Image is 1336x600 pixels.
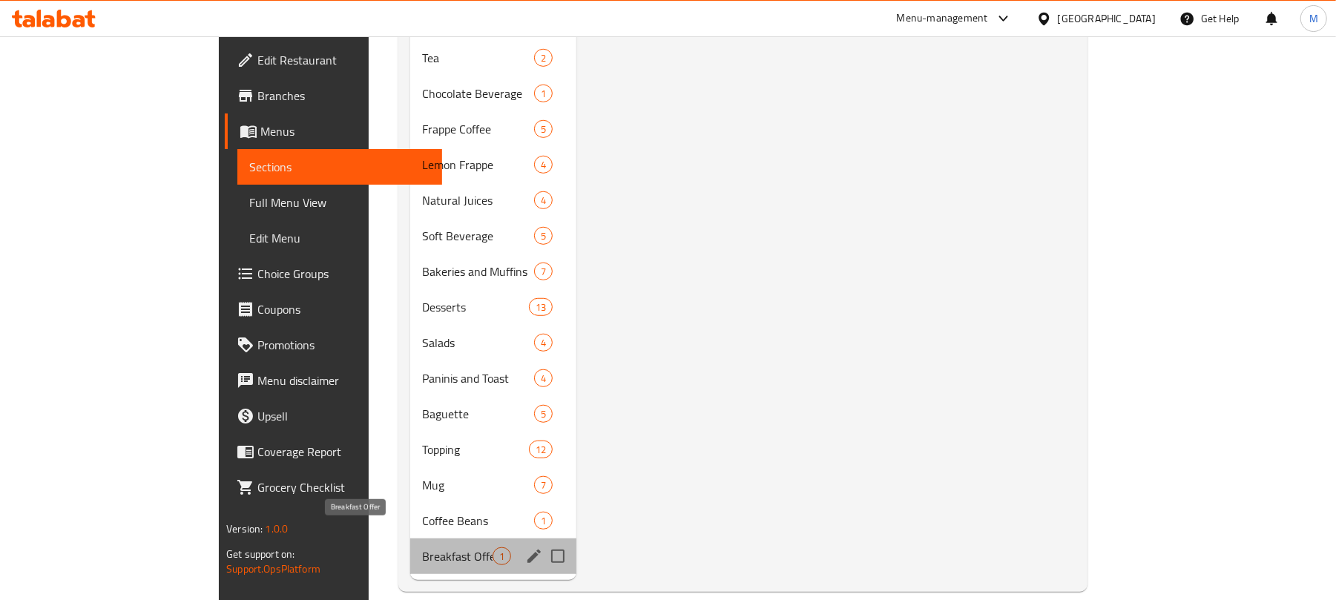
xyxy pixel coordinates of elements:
[529,441,553,458] div: items
[535,51,552,65] span: 2
[422,156,534,174] span: Lemon Frappe
[410,182,576,218] div: Natural Juices4
[422,547,493,565] span: Breakfast Offer
[534,476,553,494] div: items
[410,254,576,289] div: Bakeries and Muffins7
[535,265,552,279] span: 7
[534,369,553,387] div: items
[534,191,553,209] div: items
[225,398,442,434] a: Upsell
[410,503,576,538] div: Coffee Beans1
[422,49,534,67] span: Tea
[534,512,553,530] div: items
[410,432,576,467] div: Topping12
[422,369,534,387] span: Paninis and Toast
[257,478,430,496] span: Grocery Checklist
[523,545,545,567] button: edit
[534,263,553,280] div: items
[897,10,988,27] div: Menu-management
[1309,10,1318,27] span: M
[225,42,442,78] a: Edit Restaurant
[410,538,576,574] div: Breakfast Offer1edit
[257,372,430,389] span: Menu disclaimer
[266,519,289,538] span: 1.0.0
[529,298,553,316] div: items
[534,227,553,245] div: items
[237,149,442,185] a: Sections
[257,51,430,69] span: Edit Restaurant
[410,40,576,76] div: Tea2
[225,113,442,149] a: Menus
[535,372,552,386] span: 4
[530,443,552,457] span: 12
[534,120,553,138] div: items
[260,122,430,140] span: Menus
[1058,10,1156,27] div: [GEOGRAPHIC_DATA]
[257,336,430,354] span: Promotions
[225,78,442,113] a: Branches
[422,85,534,102] span: Chocolate Beverage
[226,544,294,564] span: Get support on:
[534,334,553,352] div: items
[422,334,534,352] span: Salads
[237,220,442,256] a: Edit Menu
[410,467,576,503] div: Mug7
[410,396,576,432] div: Baguette5
[530,300,552,314] span: 13
[410,147,576,182] div: Lemon Frappe4
[422,441,529,458] span: Topping
[226,559,320,578] a: Support.OpsPlatform
[249,229,430,247] span: Edit Menu
[422,263,534,280] span: Bakeries and Muffins
[422,298,529,316] span: Desserts
[535,122,552,136] span: 5
[422,227,534,245] span: Soft Beverage
[410,218,576,254] div: Soft Beverage5
[410,111,576,147] div: Frappe Coffee5
[535,158,552,172] span: 4
[257,443,430,461] span: Coverage Report
[257,265,430,283] span: Choice Groups
[225,327,442,363] a: Promotions
[535,407,552,421] span: 5
[410,289,576,325] div: Desserts13
[535,194,552,208] span: 4
[534,49,553,67] div: items
[422,512,534,530] span: Coffee Beans
[534,156,553,174] div: items
[422,120,534,138] span: Frappe Coffee
[422,405,534,423] span: Baguette
[535,229,552,243] span: 5
[535,336,552,350] span: 4
[225,434,442,469] a: Coverage Report
[422,191,534,209] span: Natural Juices
[410,325,576,360] div: Salads4
[237,185,442,220] a: Full Menu View
[225,363,442,398] a: Menu disclaimer
[257,300,430,318] span: Coupons
[535,87,552,101] span: 1
[535,478,552,492] span: 7
[534,85,553,102] div: items
[534,405,553,423] div: items
[410,360,576,396] div: Paninis and Toast4
[249,194,430,211] span: Full Menu View
[249,158,430,176] span: Sections
[422,476,534,494] span: Mug
[410,76,576,111] div: Chocolate Beverage1
[493,550,510,564] span: 1
[257,407,430,425] span: Upsell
